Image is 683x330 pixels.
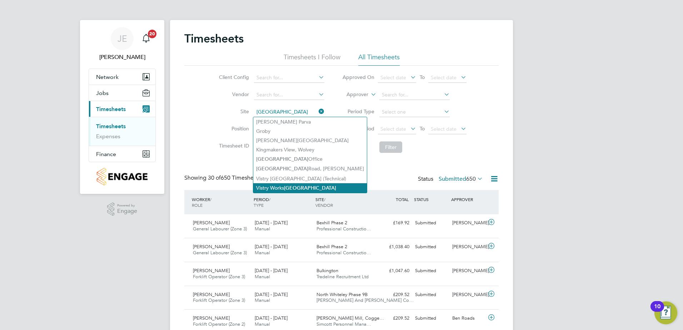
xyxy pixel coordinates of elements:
[255,250,270,256] span: Manual
[375,312,412,324] div: £209.52
[193,274,245,280] span: Forklift Operator (Zone 3)
[256,156,308,162] b: [GEOGRAPHIC_DATA]
[654,306,660,316] div: 10
[342,74,374,80] label: Approved On
[193,291,230,297] span: [PERSON_NAME]
[89,101,155,117] button: Timesheets
[255,297,270,303] span: Manual
[255,220,288,226] span: [DATE] - [DATE]
[80,20,164,194] nav: Main navigation
[380,126,406,132] span: Select date
[217,91,249,97] label: Vendor
[117,208,137,214] span: Engage
[379,90,450,100] input: Search for...
[396,196,409,202] span: TOTAL
[96,90,109,96] span: Jobs
[316,297,414,303] span: [PERSON_NAME] And [PERSON_NAME] Co…
[193,244,230,250] span: [PERSON_NAME]
[654,301,677,324] button: Open Resource Center, 10 new notifications
[253,183,367,193] li: Vistry Works
[96,123,126,130] a: Timesheets
[193,297,245,303] span: Forklift Operator (Zone 3)
[375,289,412,301] div: £209.52
[193,315,230,321] span: [PERSON_NAME]
[431,74,457,81] span: Select date
[379,107,450,117] input: Select one
[89,168,156,185] a: Go to home page
[418,174,484,184] div: Status
[193,220,230,226] span: [PERSON_NAME]
[255,274,270,280] span: Manual
[252,193,314,211] div: PERIOD
[324,196,325,202] span: /
[253,164,367,174] li: Road, [PERSON_NAME]
[89,27,156,61] a: JE[PERSON_NAME]
[418,72,427,82] span: To
[184,174,263,182] div: Showing
[316,244,347,250] span: Bexhill Phase 2
[449,312,487,324] div: Ben Roads
[316,220,347,226] span: Bexhill Phase 2
[316,315,384,321] span: [PERSON_NAME] Mill, Cogge…
[96,106,126,112] span: Timesheets
[253,154,367,164] li: Office
[316,321,371,327] span: Simcott Personnel Mana…
[139,27,153,50] a: 20
[380,74,406,81] span: Select date
[412,241,449,253] div: Submitted
[412,312,449,324] div: Submitted
[375,265,412,277] div: £1,047.60
[118,34,127,43] span: JE
[217,142,249,149] label: Timesheet ID
[184,31,244,46] h2: Timesheets
[89,146,155,162] button: Finance
[208,174,221,181] span: 30 of
[342,108,374,115] label: Period Type
[89,53,156,61] span: James Evans
[217,74,249,80] label: Client Config
[217,125,249,132] label: Position
[284,53,340,66] li: Timesheets I Follow
[192,202,203,208] span: ROLE
[439,175,483,182] label: Submitted
[379,141,402,153] button: Filter
[316,291,368,297] span: North Whiteley Phase 9B
[255,267,288,274] span: [DATE] - [DATE]
[254,90,324,100] input: Search for...
[210,196,211,202] span: /
[375,217,412,229] div: £169.92
[255,244,288,250] span: [DATE] - [DATE]
[253,126,367,136] li: Groby
[254,73,324,83] input: Search for...
[208,174,261,181] span: 650 Timesheets
[316,274,369,280] span: Tradeline Recruitment Ltd
[193,250,247,256] span: General Labourer (Zone 3)
[449,265,487,277] div: [PERSON_NAME]
[89,117,155,146] div: Timesheets
[314,193,375,211] div: SITE
[217,108,249,115] label: Site
[193,267,230,274] span: [PERSON_NAME]
[284,185,336,191] b: [GEOGRAPHIC_DATA]
[96,151,116,157] span: Finance
[193,226,247,232] span: General Labourer (Zone 3)
[96,74,119,80] span: Network
[255,291,288,297] span: [DATE] - [DATE]
[253,136,367,145] li: [PERSON_NAME][GEOGRAPHIC_DATA]
[466,175,476,182] span: 650
[253,145,367,154] li: Kingmakers View, Wolvey
[255,226,270,232] span: Manual
[89,69,155,85] button: Network
[375,241,412,253] div: £1,038.40
[269,196,270,202] span: /
[431,126,457,132] span: Select date
[97,168,147,185] img: countryside-properties-logo-retina.png
[449,289,487,301] div: [PERSON_NAME]
[316,226,371,232] span: Professional Constructio…
[449,241,487,253] div: [PERSON_NAME]
[254,107,324,117] input: Search for...
[412,265,449,277] div: Submitted
[412,193,449,206] div: STATUS
[255,321,270,327] span: Manual
[117,202,137,209] span: Powered by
